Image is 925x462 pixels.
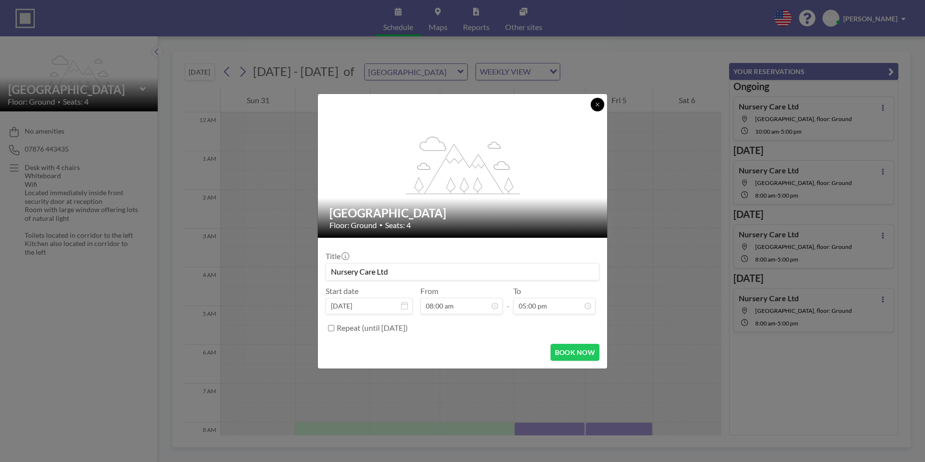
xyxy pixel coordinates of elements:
label: Repeat (until [DATE]) [337,323,408,333]
label: Start date [326,286,358,296]
span: Floor: Ground [329,220,377,230]
span: - [507,290,509,311]
label: Title [326,251,348,261]
span: • [379,221,383,229]
label: From [420,286,438,296]
button: BOOK NOW [551,344,599,361]
h2: [GEOGRAPHIC_DATA] [329,206,597,220]
g: flex-grow: 1.2; [406,136,520,194]
input: Kerry's reservation [326,263,599,280]
span: Seats: 4 [385,220,411,230]
label: To [513,286,521,296]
